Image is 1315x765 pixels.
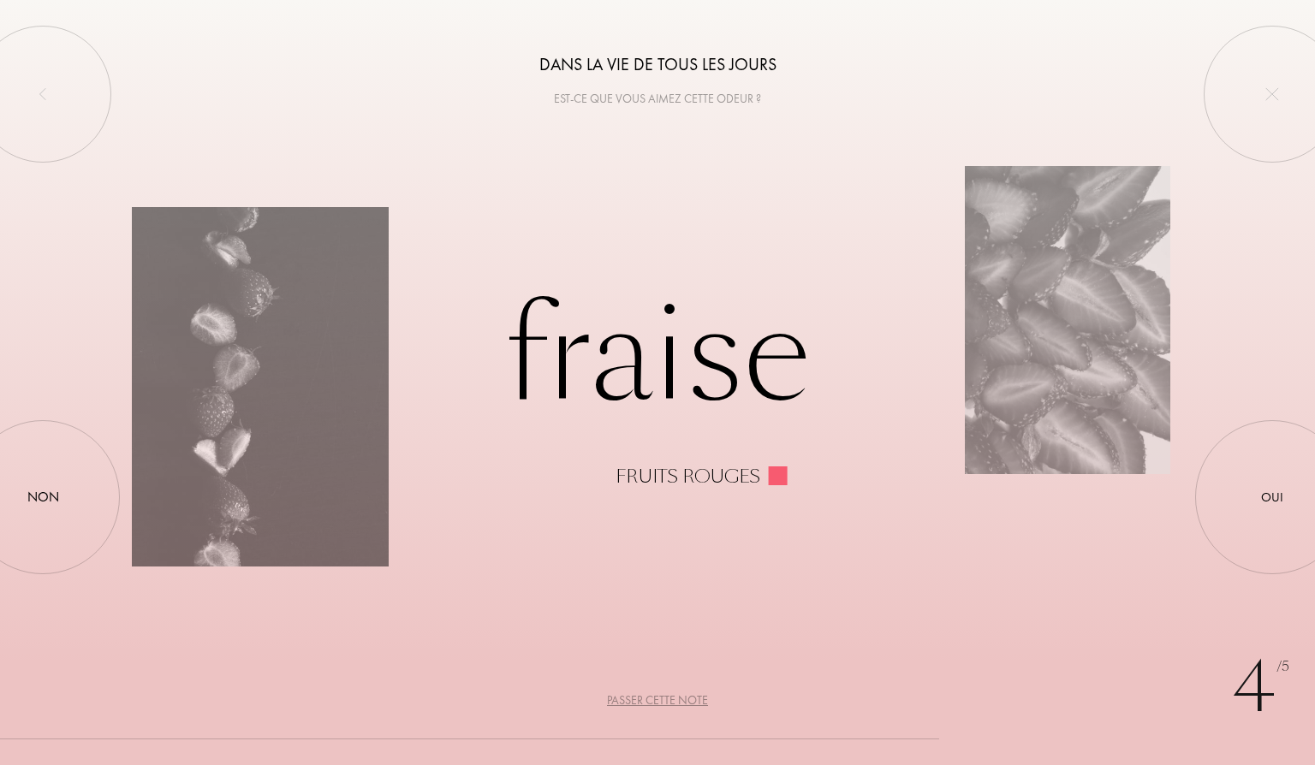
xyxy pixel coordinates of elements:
div: Fruits rouges [616,466,760,487]
img: quit_onboard.svg [1265,87,1279,101]
div: Non [27,487,59,507]
img: left_onboard.svg [36,87,50,101]
div: fraise [132,278,1184,487]
div: Oui [1261,488,1283,507]
span: /5 [1276,657,1289,677]
div: 4 [1232,637,1289,739]
div: Passer cette note [607,691,708,709]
